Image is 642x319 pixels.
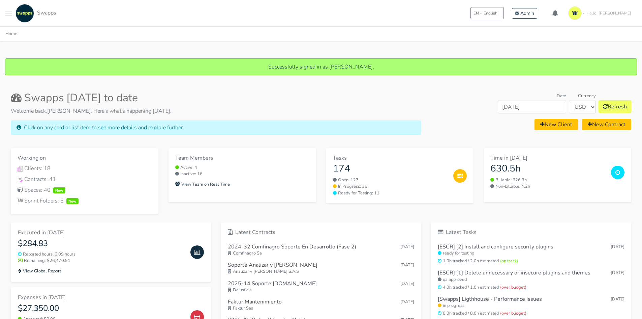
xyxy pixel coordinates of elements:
[438,296,542,302] h6: [Swapps] Ligthhouse - Performance Issues
[14,4,56,23] a: Swapps
[228,259,415,277] a: Soporte Analizar y [PERSON_NAME] [DATE] Analizar y [PERSON_NAME] S.A.S
[534,119,578,130] a: New Client
[490,155,606,161] h6: Time in [DATE]
[438,267,624,293] a: [ESCR] [1] Delete unnecessary or insecure plugins and themes [DATE] qa approved 4.0h tracked / 1....
[175,164,309,171] small: Active: 4
[490,177,606,183] small: Billable: 626.3h
[18,251,185,258] small: Reported hours: 6.09 hours
[470,7,504,19] button: ENEnglish
[484,148,631,202] a: Time in [DATE] 630.5h Billable: 626.3h Non-billable: 4.2h
[400,244,414,250] span: Sep 12, 2025 16:21
[438,229,624,236] h6: Latest Tasks
[500,284,526,290] span: (over budget)
[586,10,631,16] span: Hello! [PERSON_NAME]
[18,164,152,172] div: Clients: 18
[438,241,624,267] a: [ESCR] [2] Install and configure security plugins. [DATE] ready for testing 1.0h tracked / 2.0h e...
[400,299,414,305] span: Sep 04, 2025 12:53
[438,302,624,309] small: in progress
[228,296,415,314] a: Faktur Mantenimiento [DATE] Faktur Sas
[18,268,61,274] small: View Global Report
[18,239,185,248] h4: $284.83
[611,270,624,276] small: [DATE]
[18,166,23,171] img: Clients Icon
[18,186,152,194] a: Spaces: 40New
[333,155,448,161] h6: Tasks
[333,163,448,175] h3: 174
[228,244,356,250] h6: 2024-32 Comfinagro Soporte En Desarrollo (Fase 2)
[438,310,624,317] small: 8.0h tracked / 8.0h estimated
[175,155,309,161] h6: Team Members
[438,258,624,264] small: 1.0h tracked / 2.0h estimated
[490,163,606,175] h3: 630.5h
[438,250,624,257] small: ready for testing
[400,281,414,287] span: Sep 04, 2025 15:36
[16,4,34,23] img: swapps-linkedin-v2.jpg
[438,270,590,276] h6: [ESCR] [1] Delete unnecessary or insecure plugins and themes
[438,284,624,291] small: 4.0h tracked / 1.0h estimated
[333,177,448,183] a: Open: 127
[228,262,317,268] h6: Soporte Analizar y [PERSON_NAME]
[333,155,448,174] a: Tasks 174
[53,187,65,193] span: New
[568,6,582,20] img: isotipo-3-3e143c57.png
[500,258,518,264] span: (on track)
[12,63,630,71] p: Successfully signed in as [PERSON_NAME].
[169,148,316,202] a: Team Members Active: 4 Inactive: 16 View Team on Real Time
[582,119,631,130] a: New Contract
[175,181,230,187] small: View Team on Real Time
[5,31,17,37] a: Home
[512,8,537,19] a: Admin
[228,287,415,293] small: Dejusticia
[333,190,448,196] a: Ready for Testing: 11
[18,175,152,183] a: Contracts IconContracts: 41
[18,258,185,264] small: Remaining: $26,470.91
[484,10,497,16] span: English
[11,121,421,135] div: Click on any card or list item to see more details and explore further.
[578,93,596,99] label: Currency
[18,197,152,205] div: Sprint Folders: 5
[400,262,414,268] span: Sep 12, 2025 11:55
[18,230,185,236] h6: Executed in [DATE]
[599,100,631,113] button: Refresh
[66,198,79,204] span: New
[438,276,624,283] small: qa approved
[333,183,448,190] a: In Progress: 36
[557,93,566,99] label: Date
[5,4,12,23] button: Toggle navigation menu
[18,186,152,194] div: Spaces: 40
[228,229,415,236] h6: Latest Contracts
[18,164,152,172] a: Clients IconClients: 18
[438,244,555,250] h6: [ESCR] [2] Install and configure security plugins.
[18,155,152,161] h6: Working on
[228,250,415,257] small: Comfinagro Sa
[565,4,637,23] a: Hello! [PERSON_NAME]
[18,177,23,182] img: Contracts Icon
[18,303,185,313] h4: $27,350.00
[228,299,282,305] h6: Faktur Mantenimiento
[611,244,624,250] small: [DATE]
[228,281,317,287] h6: 2025-14 Soporte [DOMAIN_NAME]
[11,91,421,104] h2: Swapps [DATE] to date
[175,171,309,177] small: Inactive: 16
[228,268,415,275] small: Analizar y [PERSON_NAME] S.A.S
[47,107,91,115] strong: [PERSON_NAME]
[611,296,624,302] small: [DATE]
[11,107,421,115] p: Welcome back, . Here's what's happening [DATE].
[18,197,152,205] a: Sprint Folders: 5New
[490,183,606,190] small: Non-billable: 4.2h
[228,305,415,312] small: Faktur Sas
[18,294,185,301] h6: Expenses in [DATE]
[520,10,534,17] span: Admin
[18,175,152,183] div: Contracts: 41
[228,241,415,259] a: 2024-32 Comfinagro Soporte En Desarrollo (Fase 2) [DATE] Comfinagro Sa
[228,278,415,296] a: 2025-14 Soporte [DOMAIN_NAME] [DATE] Dejusticia
[37,9,56,17] span: Swapps
[11,222,211,282] a: Executed in [DATE] $284.83 Reported hours: 6.09 hours Remaining: $26,470.91 View Global Report
[500,310,526,316] span: (over budget)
